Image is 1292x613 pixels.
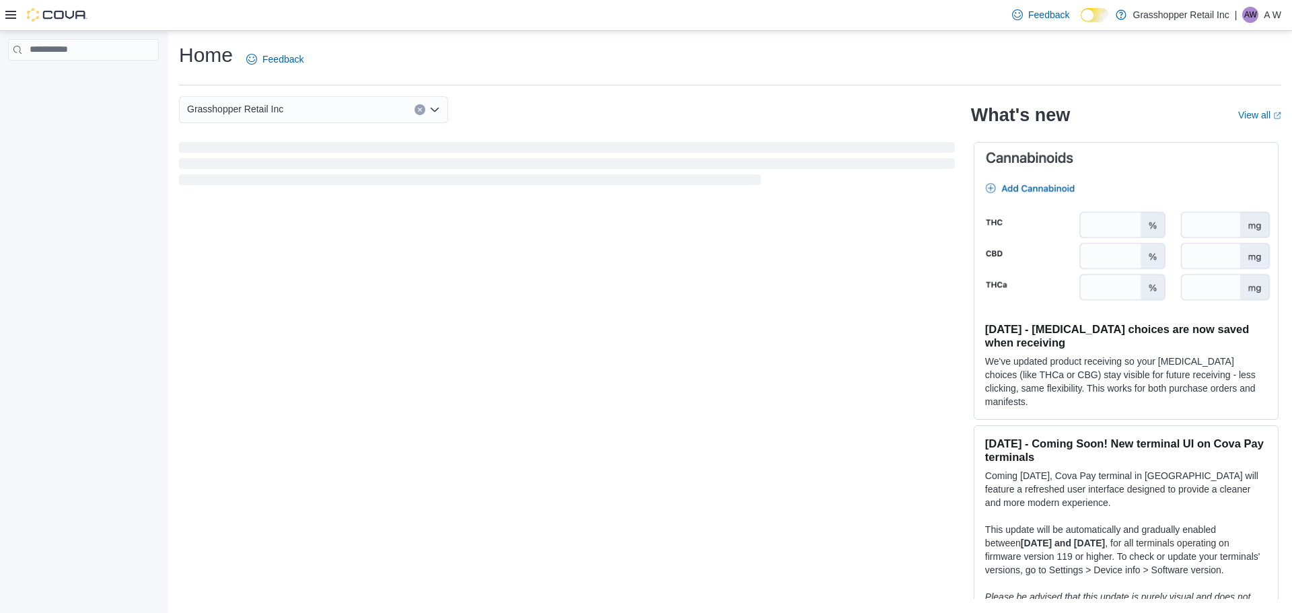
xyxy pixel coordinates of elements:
[1264,7,1281,23] p: A W
[262,52,303,66] span: Feedback
[429,104,440,115] button: Open list of options
[415,104,425,115] button: Clear input
[985,523,1267,577] p: This update will be automatically and gradually enabled between , for all terminals operating on ...
[8,63,159,96] nav: Complex example
[971,104,1070,126] h2: What's new
[1273,112,1281,120] svg: External link
[27,8,87,22] img: Cova
[1028,8,1069,22] span: Feedback
[1244,7,1257,23] span: AW
[1081,8,1109,22] input: Dark Mode
[1238,110,1281,120] a: View allExternal link
[1081,22,1081,23] span: Dark Mode
[1235,7,1237,23] p: |
[179,145,955,188] span: Loading
[985,355,1267,408] p: We've updated product receiving so your [MEDICAL_DATA] choices (like THCa or CBG) stay visible fo...
[1007,1,1075,28] a: Feedback
[241,46,309,73] a: Feedback
[1242,7,1258,23] div: A W
[985,322,1267,349] h3: [DATE] - [MEDICAL_DATA] choices are now saved when receiving
[187,101,283,117] span: Grasshopper Retail Inc
[985,437,1267,464] h3: [DATE] - Coming Soon! New terminal UI on Cova Pay terminals
[985,469,1267,509] p: Coming [DATE], Cova Pay terminal in [GEOGRAPHIC_DATA] will feature a refreshed user interface des...
[1021,538,1105,548] strong: [DATE] and [DATE]
[1133,7,1229,23] p: Grasshopper Retail Inc
[179,42,233,69] h1: Home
